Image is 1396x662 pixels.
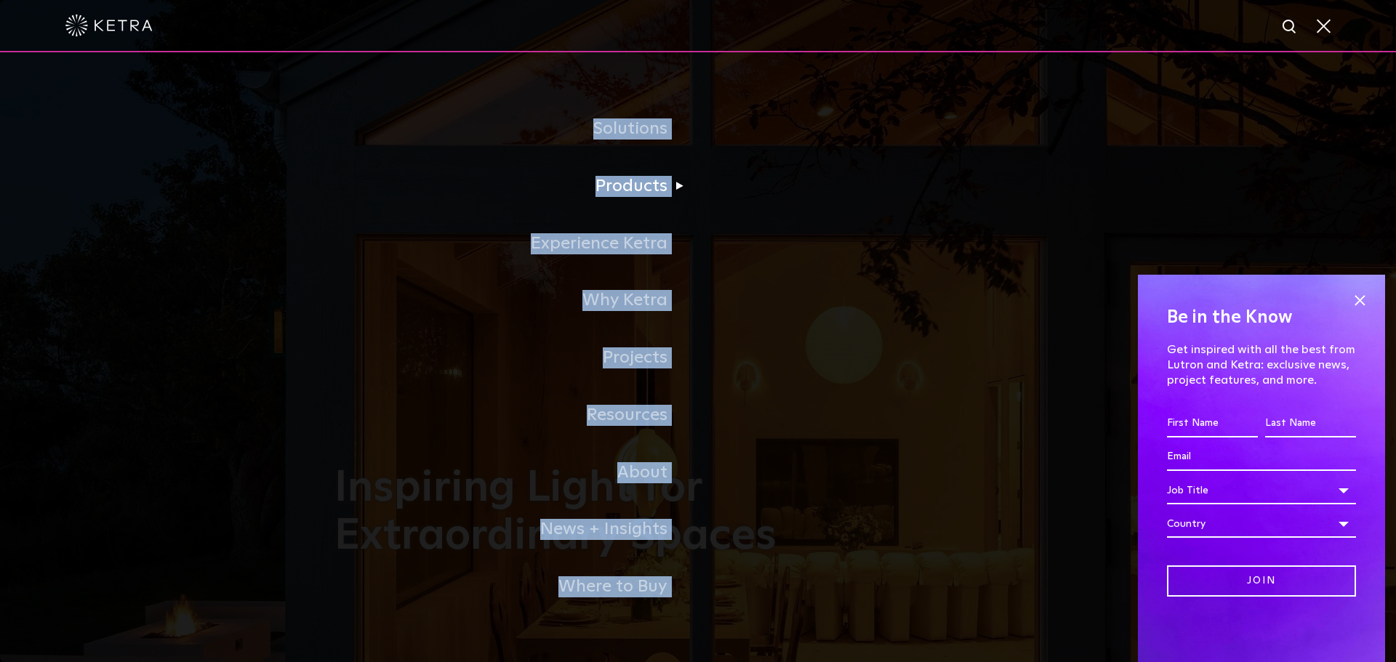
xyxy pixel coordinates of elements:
[334,272,698,329] a: Why Ketra
[1265,410,1356,437] input: Last Name
[334,100,1062,615] div: Navigation Menu
[1167,342,1356,387] p: Get inspired with all the best from Lutron and Ketra: exclusive news, project features, and more.
[334,501,698,558] a: News + Insights
[1167,477,1356,504] div: Job Title
[334,215,698,273] a: Experience Ketra
[1167,565,1356,597] input: Join
[1167,510,1356,538] div: Country
[334,329,698,387] a: Projects
[1167,410,1258,437] input: First Name
[334,158,698,215] a: Products
[1167,304,1356,331] h4: Be in the Know
[334,100,698,158] a: Solutions
[334,444,698,501] a: About
[1167,443,1356,471] input: Email
[65,15,153,36] img: ketra-logo-2019-white
[1281,18,1299,36] img: search icon
[334,558,698,615] a: Where to Buy
[334,387,698,444] a: Resources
